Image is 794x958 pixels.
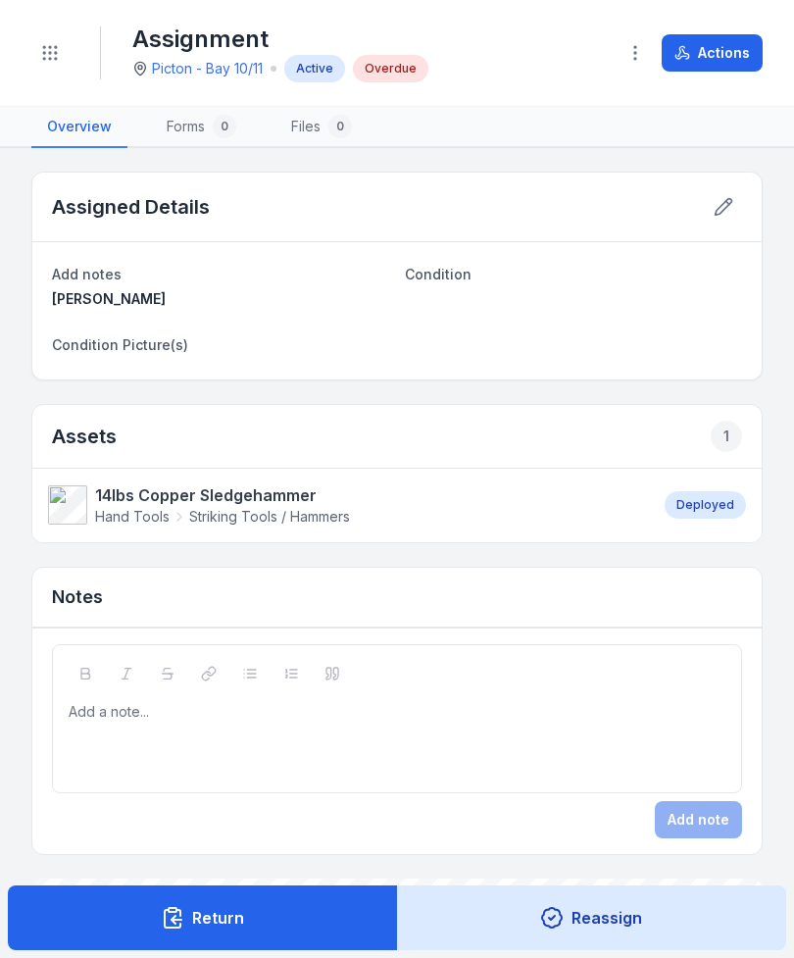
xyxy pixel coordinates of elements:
[95,507,170,527] span: Hand Tools
[95,483,350,507] strong: 14lbs Copper Sledgehammer
[52,193,210,221] h2: Assigned Details
[8,885,398,950] button: Return
[52,290,166,307] span: [PERSON_NAME]
[397,885,787,950] button: Reassign
[405,266,471,282] span: Condition
[132,24,428,55] h1: Assignment
[665,491,746,519] div: Deployed
[31,34,69,72] button: Toggle navigation
[151,107,252,148] a: Forms0
[328,115,352,138] div: 0
[711,421,742,452] div: 1
[275,107,368,148] a: Files0
[213,115,236,138] div: 0
[189,507,350,527] span: Striking Tools / Hammers
[52,266,122,282] span: Add notes
[353,55,428,82] div: Overdue
[52,421,742,452] h2: Assets
[152,59,263,78] a: Picton - Bay 10/11
[52,336,188,353] span: Condition Picture(s)
[52,583,103,611] h3: Notes
[31,107,127,148] a: Overview
[48,483,645,527] a: 14lbs Copper SledgehammerHand ToolsStriking Tools / Hammers
[662,34,763,72] button: Actions
[284,55,345,82] div: Active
